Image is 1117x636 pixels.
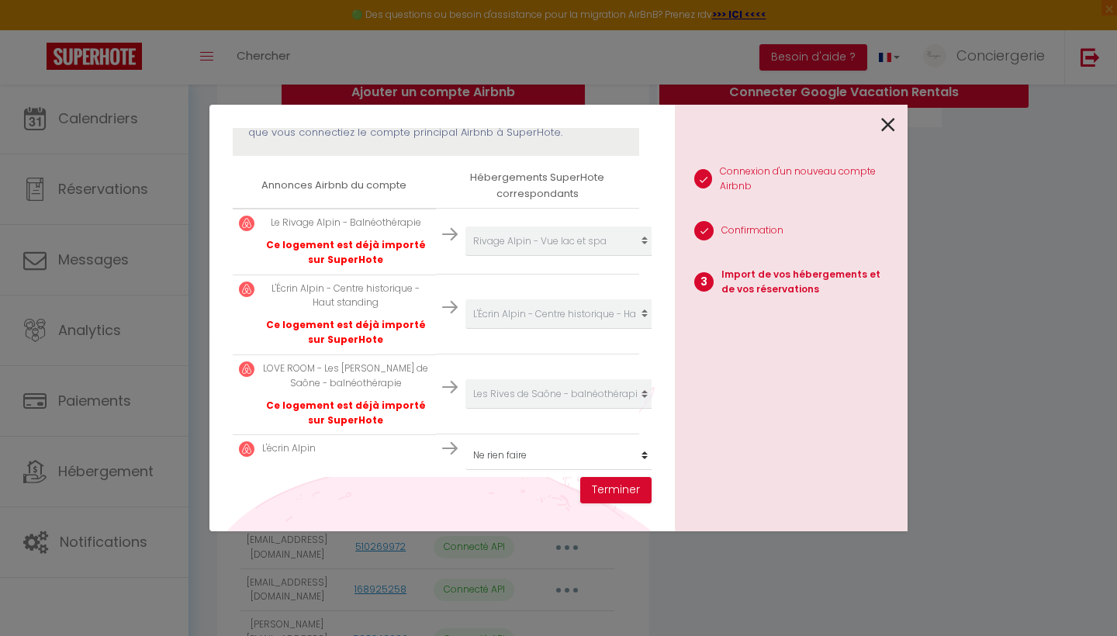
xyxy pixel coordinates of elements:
[262,318,430,347] p: Ce logement est déjà importé sur SuperHote
[694,272,714,292] span: 3
[233,164,436,208] th: Annonces Airbnb du compte
[262,238,430,268] p: Ce logement est déjà importé sur SuperHote
[721,223,783,238] p: Confirmation
[580,477,652,503] button: Terminer
[262,216,430,230] p: Le Rivage Alpin - Balnéothérapie
[721,268,895,297] p: Import de vos hébergements et de vos réservations
[262,399,430,428] p: Ce logement est déjà importé sur SuperHote
[720,164,895,194] p: Connexion d'un nouveau compte Airbnb
[436,164,639,208] th: Hébergements SuperHote correspondants
[262,361,430,391] p: LOVE ROOM - Les [PERSON_NAME] de Saône - balnéothérapie
[262,441,316,456] p: L'écrin Alpin
[262,282,430,311] p: L'Écrin Alpin - Centre historique - Haut standing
